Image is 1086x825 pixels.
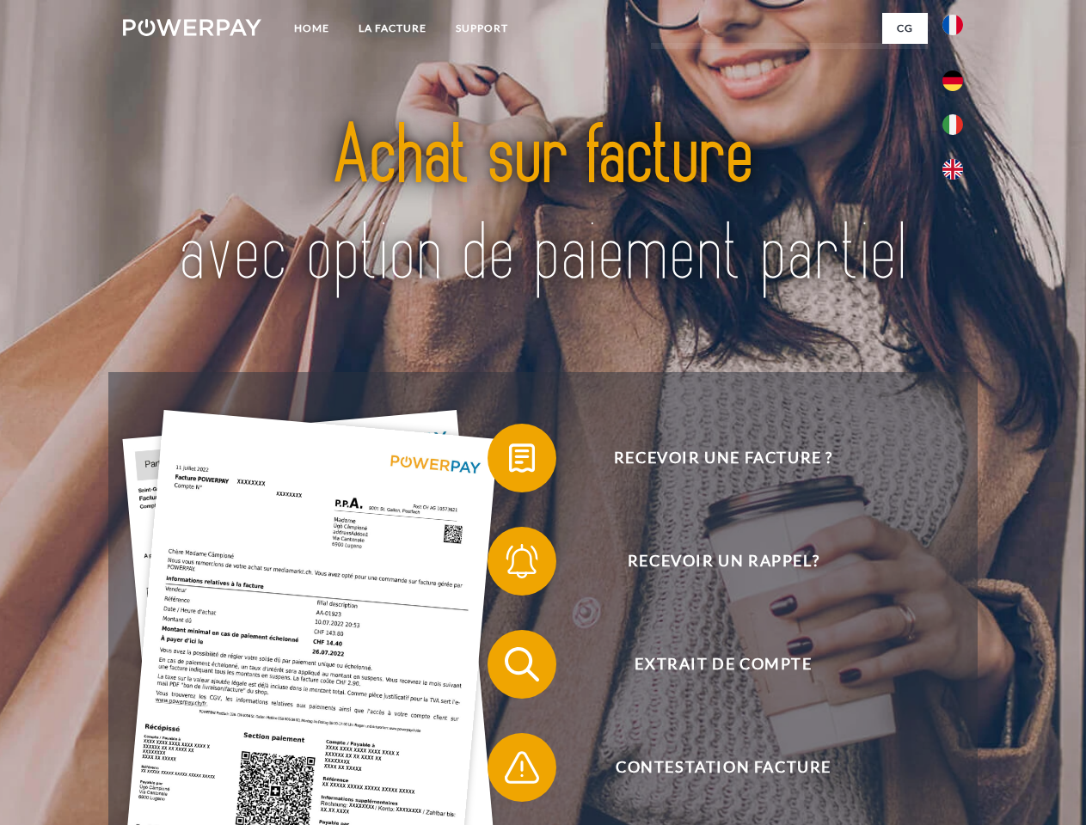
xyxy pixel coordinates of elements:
img: qb_warning.svg [500,746,543,789]
img: logo-powerpay-white.svg [123,19,261,36]
img: title-powerpay_fr.svg [164,82,922,329]
img: it [942,114,963,135]
img: qb_bell.svg [500,540,543,583]
img: qb_search.svg [500,643,543,686]
button: Recevoir une facture ? [488,424,935,492]
span: Recevoir un rappel? [512,527,934,596]
span: Extrait de compte [512,630,934,699]
button: Extrait de compte [488,630,935,699]
a: CG (achat sur facture) [651,43,928,74]
a: Home [279,13,344,44]
button: Contestation Facture [488,733,935,802]
span: Contestation Facture [512,733,934,802]
button: Recevoir un rappel? [488,527,935,596]
a: Support [441,13,523,44]
img: fr [942,15,963,35]
span: Recevoir une facture ? [512,424,934,492]
img: qb_bill.svg [500,437,543,480]
img: en [942,159,963,180]
a: LA FACTURE [344,13,441,44]
img: de [942,70,963,91]
a: CG [882,13,928,44]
